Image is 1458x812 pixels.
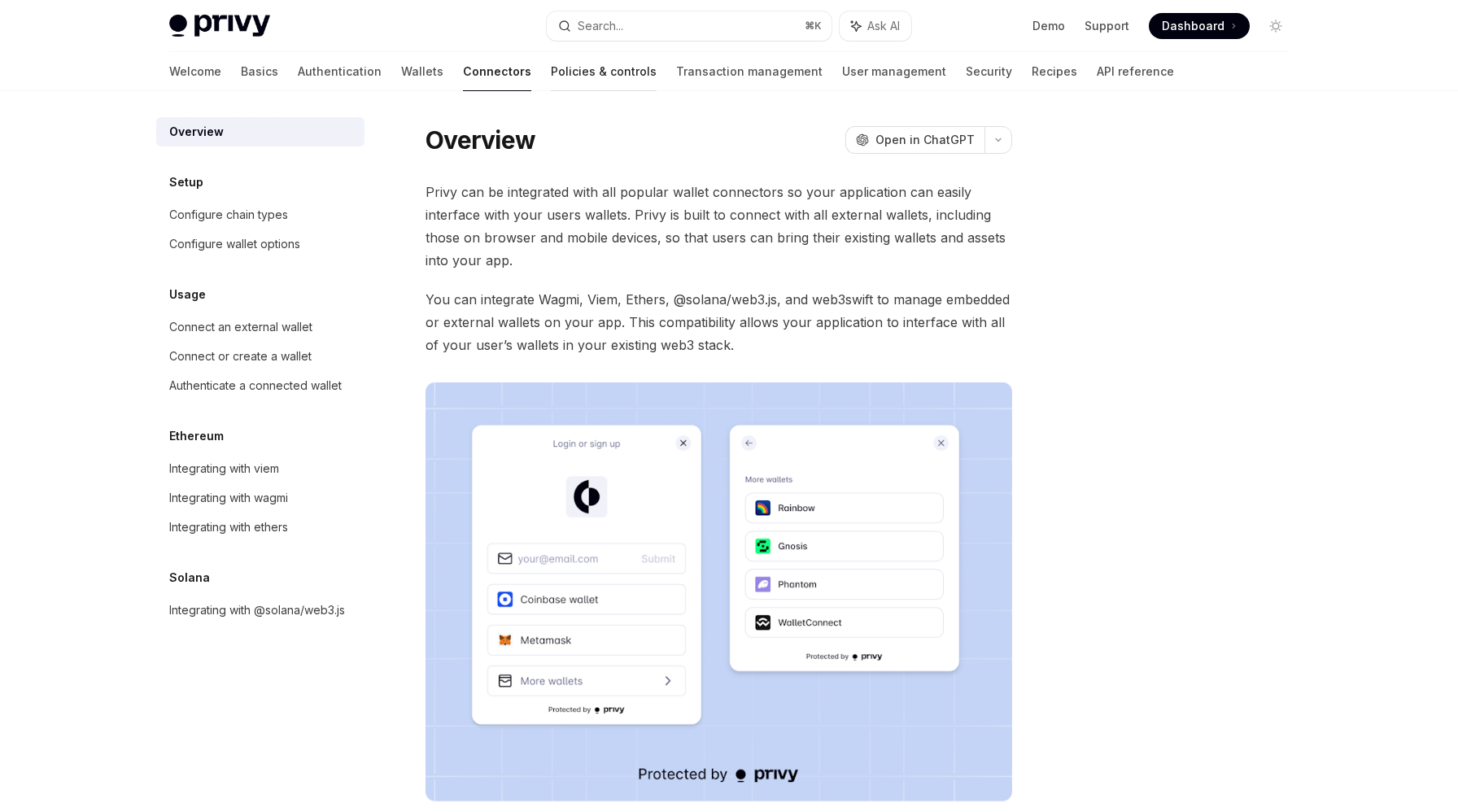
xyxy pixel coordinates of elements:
[463,52,531,91] a: Connectors
[169,205,288,225] div: Configure chain types
[169,317,312,337] div: Connect an external wallet
[842,52,946,91] a: User management
[426,288,1012,356] span: You can integrate Wagmi, Viem, Ethers, @solana/web3.js, and web3swift to manage embedded or exter...
[845,126,984,154] button: Open in ChatGPT
[169,376,342,395] div: Authenticate a connected wallet
[169,600,345,620] div: Integrating with @solana/web3.js
[156,117,364,146] a: Overview
[426,125,535,155] h1: Overview
[676,52,823,91] a: Transaction management
[867,18,900,34] span: Ask AI
[169,285,206,304] h5: Usage
[169,52,221,91] a: Welcome
[169,459,279,478] div: Integrating with viem
[169,488,288,508] div: Integrating with wagmi
[1162,18,1224,34] span: Dashboard
[156,483,364,513] a: Integrating with wagmi
[401,52,443,91] a: Wallets
[966,52,1012,91] a: Security
[875,132,975,148] span: Open in ChatGPT
[1263,13,1289,39] button: Toggle dark mode
[169,517,288,537] div: Integrating with ethers
[1097,52,1174,91] a: API reference
[426,181,1012,272] span: Privy can be integrated with all popular wallet connectors so your application can easily interfa...
[1032,52,1077,91] a: Recipes
[1085,18,1129,34] a: Support
[426,382,1012,801] img: Connectors3
[805,20,822,33] span: ⌘ K
[578,16,623,36] div: Search...
[156,371,364,400] a: Authenticate a connected wallet
[169,172,203,192] h5: Setup
[169,426,224,446] h5: Ethereum
[840,11,911,41] button: Ask AI
[156,513,364,542] a: Integrating with ethers
[169,122,224,142] div: Overview
[547,11,832,41] button: Search...⌘K
[156,229,364,259] a: Configure wallet options
[169,234,300,254] div: Configure wallet options
[156,454,364,483] a: Integrating with viem
[298,52,382,91] a: Authentication
[1149,13,1250,39] a: Dashboard
[156,342,364,371] a: Connect or create a wallet
[551,52,657,91] a: Policies & controls
[169,568,210,587] h5: Solana
[156,596,364,625] a: Integrating with @solana/web3.js
[156,200,364,229] a: Configure chain types
[156,312,364,342] a: Connect an external wallet
[169,347,312,366] div: Connect or create a wallet
[241,52,278,91] a: Basics
[169,15,270,37] img: light logo
[1032,18,1065,34] a: Demo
